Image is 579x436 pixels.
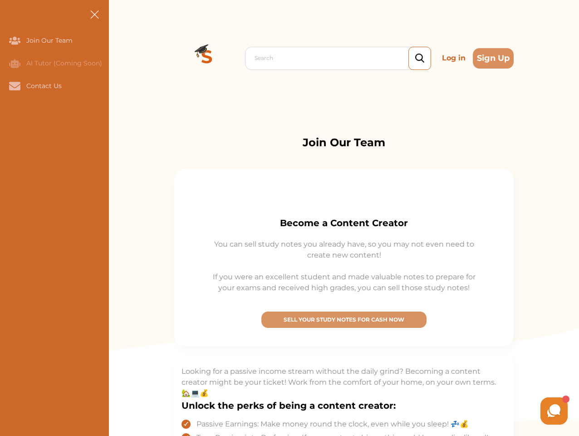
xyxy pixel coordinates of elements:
span: Passive Earnings: Make money round the clock, even while you sleep! 💤💰 [196,420,469,429]
button: Sign Up [473,48,514,69]
button: [object Object] [261,312,427,328]
p: Join Our Team [174,134,514,151]
p: Looking for a passive income stream without the daily grind? Becoming a content creator might be ... [182,366,506,399]
p: SELL YOUR STUDY NOTES FOR CASH NOW [265,316,422,324]
p: You can sell study notes you already have, so you may not even need to create new content! If you... [174,239,514,293]
p: Become a Content Creator [174,216,514,230]
h3: Unlock the perks of being a content creator: [182,399,506,412]
p: Log in [438,49,469,67]
img: Logo [174,25,240,91]
iframe: HelpCrunch [361,395,570,427]
img: search_icon [415,54,424,63]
